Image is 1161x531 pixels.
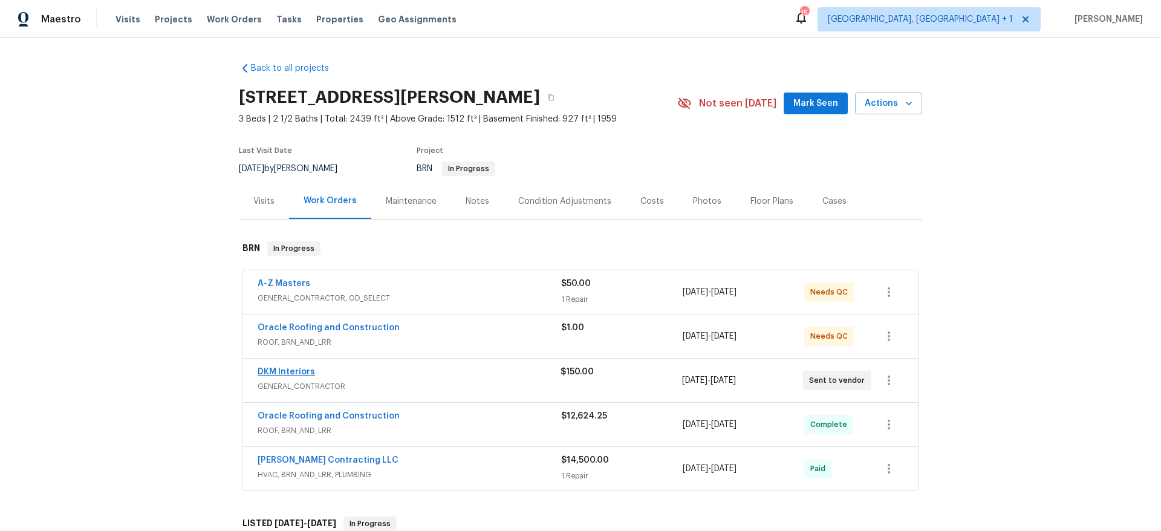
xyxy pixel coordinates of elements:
span: - [275,519,336,527]
span: [DATE] [711,288,737,296]
span: Complete [810,419,852,431]
span: Project [417,147,443,154]
span: Work Orders [207,13,262,25]
button: Copy Address [540,86,562,108]
span: Actions [865,96,912,111]
a: DKM Interiors [258,368,315,376]
span: [DATE] [683,332,708,340]
span: ROOF, BRN_AND_LRR [258,336,561,348]
span: ROOF, BRN_AND_LRR [258,425,561,437]
span: Not seen [DATE] [699,97,776,109]
div: Costs [640,195,664,207]
div: Notes [466,195,489,207]
span: Needs QC [810,330,853,342]
span: [DATE] [711,420,737,429]
span: Sent to vendor [809,374,870,386]
span: GENERAL_CONTRACTOR, OD_SELECT [258,292,561,304]
div: 1 Repair [561,293,683,305]
div: Floor Plans [750,195,793,207]
div: 15 [800,7,808,19]
span: [DATE] [711,464,737,473]
span: [GEOGRAPHIC_DATA], [GEOGRAPHIC_DATA] + 1 [828,13,1013,25]
a: [PERSON_NAME] Contracting LLC [258,456,398,464]
span: Paid [810,463,830,475]
span: In Progress [268,243,319,255]
span: Needs QC [810,286,853,298]
span: In Progress [345,518,395,530]
span: [DATE] [682,376,707,385]
a: Back to all projects [239,62,355,74]
span: Visits [115,13,140,25]
span: Mark Seen [793,96,838,111]
div: BRN In Progress [239,229,922,268]
span: [DATE] [683,420,708,429]
div: Photos [693,195,721,207]
span: $12,624.25 [561,412,607,420]
span: - [683,463,737,475]
span: HVAC, BRN_AND_LRR, PLUMBING [258,469,561,481]
span: [DATE] [683,288,708,296]
span: $1.00 [561,324,584,332]
span: - [683,330,737,342]
h6: LISTED [242,516,336,531]
span: Properties [316,13,363,25]
span: [DATE] [711,376,736,385]
h2: [STREET_ADDRESS][PERSON_NAME] [239,91,540,103]
div: Cases [822,195,847,207]
span: 3 Beds | 2 1/2 Baths | Total: 2439 ft² | Above Grade: 1512 ft² | Basement Finished: 927 ft² | 1959 [239,113,677,125]
span: GENERAL_CONTRACTOR [258,380,561,393]
span: In Progress [443,165,494,172]
button: Mark Seen [784,93,848,115]
div: by [PERSON_NAME] [239,161,352,176]
span: $14,500.00 [561,456,609,464]
span: - [683,286,737,298]
a: Oracle Roofing and Construction [258,324,400,332]
div: Condition Adjustments [518,195,611,207]
span: Maestro [41,13,81,25]
span: Tasks [276,15,302,24]
span: - [683,419,737,431]
div: Maintenance [386,195,437,207]
span: Last Visit Date [239,147,292,154]
div: 1 Repair [561,470,683,482]
span: BRN [417,165,495,173]
span: [PERSON_NAME] [1070,13,1143,25]
h6: BRN [242,241,260,256]
span: - [682,374,736,386]
span: [DATE] [307,519,336,527]
span: Geo Assignments [378,13,457,25]
span: $50.00 [561,279,591,288]
button: Actions [855,93,922,115]
span: Projects [155,13,192,25]
a: A-Z Masters [258,279,310,288]
span: [DATE] [711,332,737,340]
span: [DATE] [683,464,708,473]
span: [DATE] [239,165,264,173]
a: Oracle Roofing and Construction [258,412,400,420]
span: $150.00 [561,368,594,376]
div: Work Orders [304,195,357,207]
span: [DATE] [275,519,304,527]
div: Visits [253,195,275,207]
